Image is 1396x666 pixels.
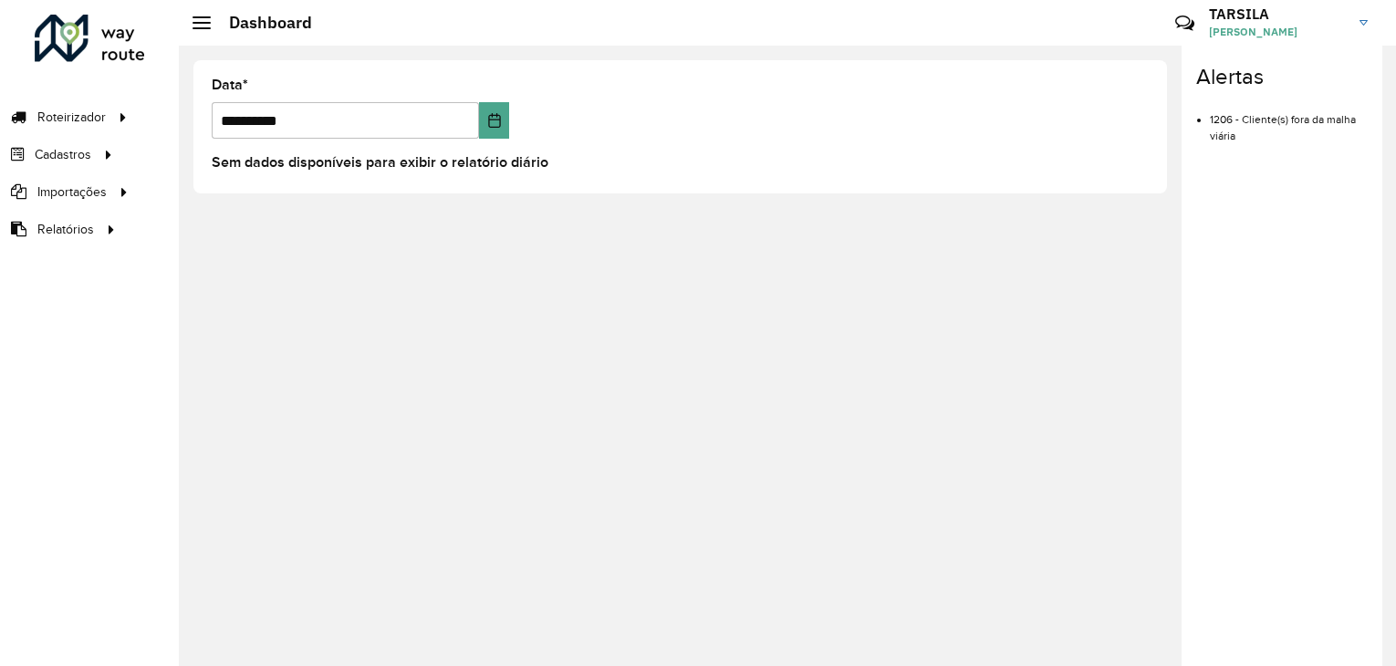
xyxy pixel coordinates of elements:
[1210,98,1368,144] li: 1206 - Cliente(s) fora da malha viária
[37,182,107,202] span: Importações
[35,145,91,164] span: Cadastros
[37,108,106,127] span: Roteirizador
[479,102,510,139] button: Choose Date
[212,151,548,173] label: Sem dados disponíveis para exibir o relatório diário
[37,220,94,239] span: Relatórios
[1165,4,1204,43] a: Contato Rápido
[212,74,248,96] label: Data
[1209,24,1346,40] span: [PERSON_NAME]
[211,13,312,33] h2: Dashboard
[1196,64,1368,90] h4: Alertas
[1209,5,1346,23] h3: TARSILA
